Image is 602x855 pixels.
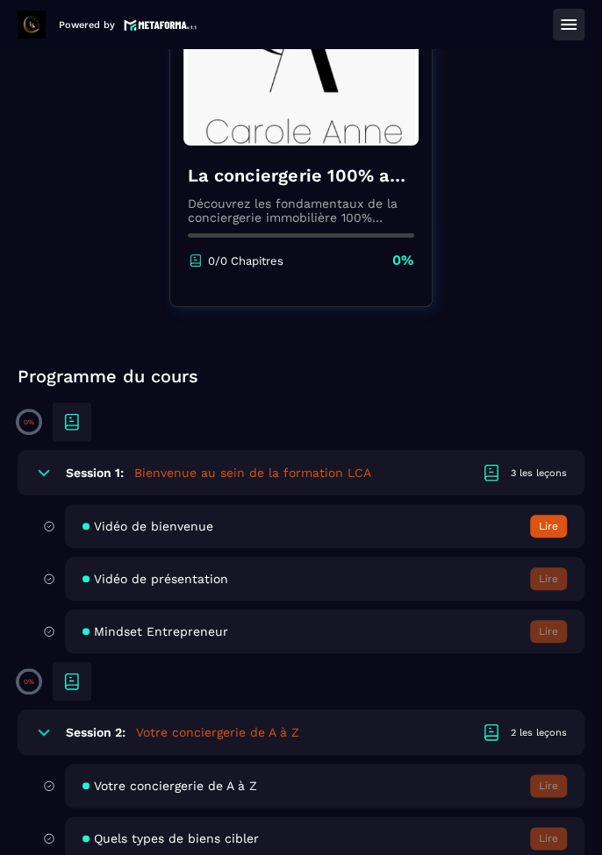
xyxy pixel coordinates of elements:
[530,567,567,590] button: Lire
[134,464,371,481] h5: Bienvenue au sein de la formation LCA
[24,678,34,686] p: 0%
[530,774,567,797] button: Lire
[124,18,197,32] img: logo
[188,163,414,188] h4: La conciergerie 100% automatisée
[511,467,567,480] div: 3 les leçons
[18,11,46,39] img: logo-branding
[530,620,567,643] button: Lire
[24,418,34,426] p: 0%
[66,725,125,739] h6: Session 2:
[188,196,414,224] p: Découvrez les fondamentaux de la conciergerie immobilière 100% automatisée. Cette formation est c...
[94,624,228,638] span: Mindset Entrepreneur
[94,831,259,845] span: Quels types de biens cibler
[94,572,228,586] span: Vidéo de présentation
[94,519,213,533] span: Vidéo de bienvenue
[208,254,283,267] p: 0/0 Chapitres
[66,466,124,480] h6: Session 1:
[511,726,567,739] div: 2 les leçons
[530,827,567,850] button: Lire
[59,19,115,31] p: Powered by
[392,251,414,270] p: 0%
[94,779,257,793] span: Votre conciergerie de A à Z
[136,723,299,741] h5: Votre conciergerie de A à Z
[530,515,567,538] button: Lire
[18,364,584,388] p: Programme du cours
